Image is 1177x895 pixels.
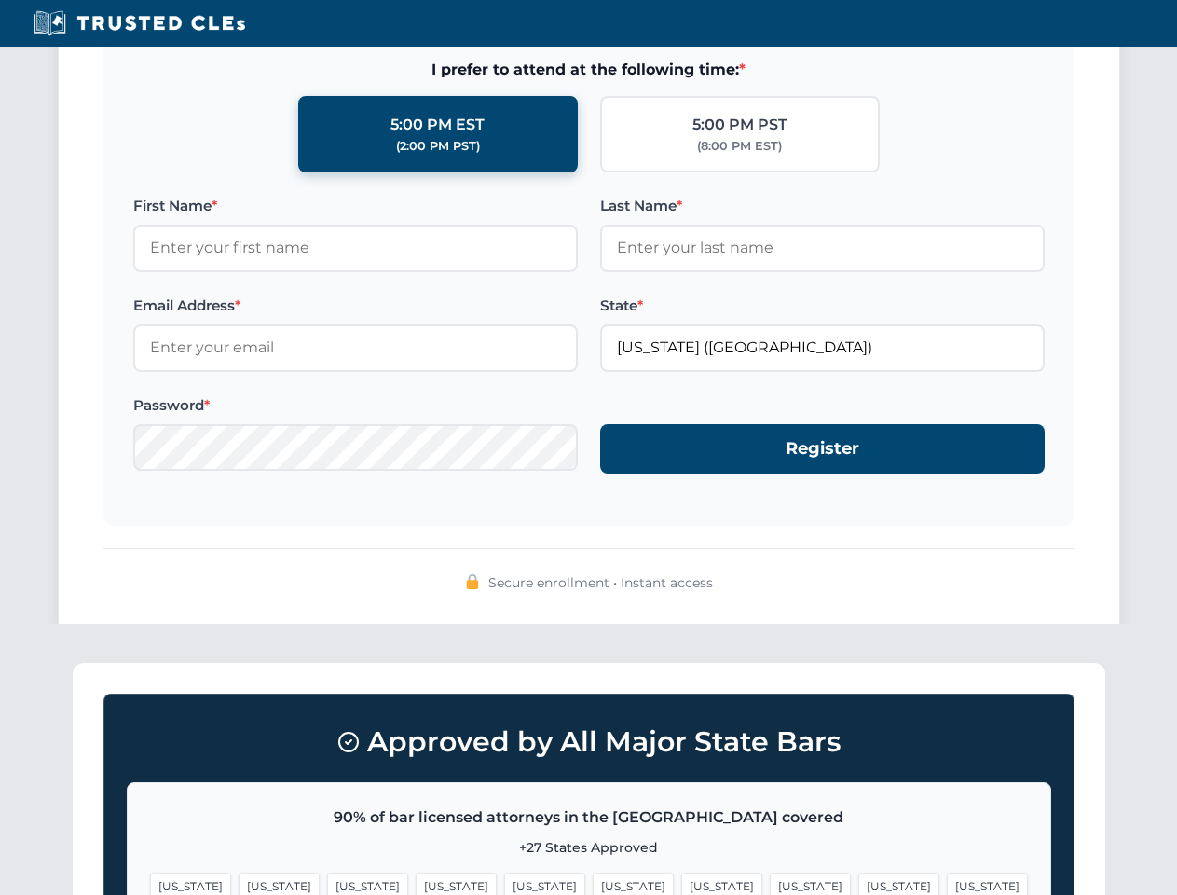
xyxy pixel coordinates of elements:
[133,225,578,271] input: Enter your first name
[150,805,1028,830] p: 90% of bar licensed attorneys in the [GEOGRAPHIC_DATA] covered
[600,195,1045,217] label: Last Name
[697,137,782,156] div: (8:00 PM EST)
[133,324,578,371] input: Enter your email
[390,113,485,137] div: 5:00 PM EST
[127,717,1051,767] h3: Approved by All Major State Bars
[600,324,1045,371] input: Florida (FL)
[133,195,578,217] label: First Name
[600,225,1045,271] input: Enter your last name
[133,295,578,317] label: Email Address
[600,424,1045,474] button: Register
[133,394,578,417] label: Password
[488,572,713,593] span: Secure enrollment • Instant access
[465,574,480,589] img: 🔒
[692,113,787,137] div: 5:00 PM PST
[28,9,251,37] img: Trusted CLEs
[150,837,1028,858] p: +27 States Approved
[133,58,1045,82] span: I prefer to attend at the following time:
[600,295,1045,317] label: State
[396,137,480,156] div: (2:00 PM PST)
